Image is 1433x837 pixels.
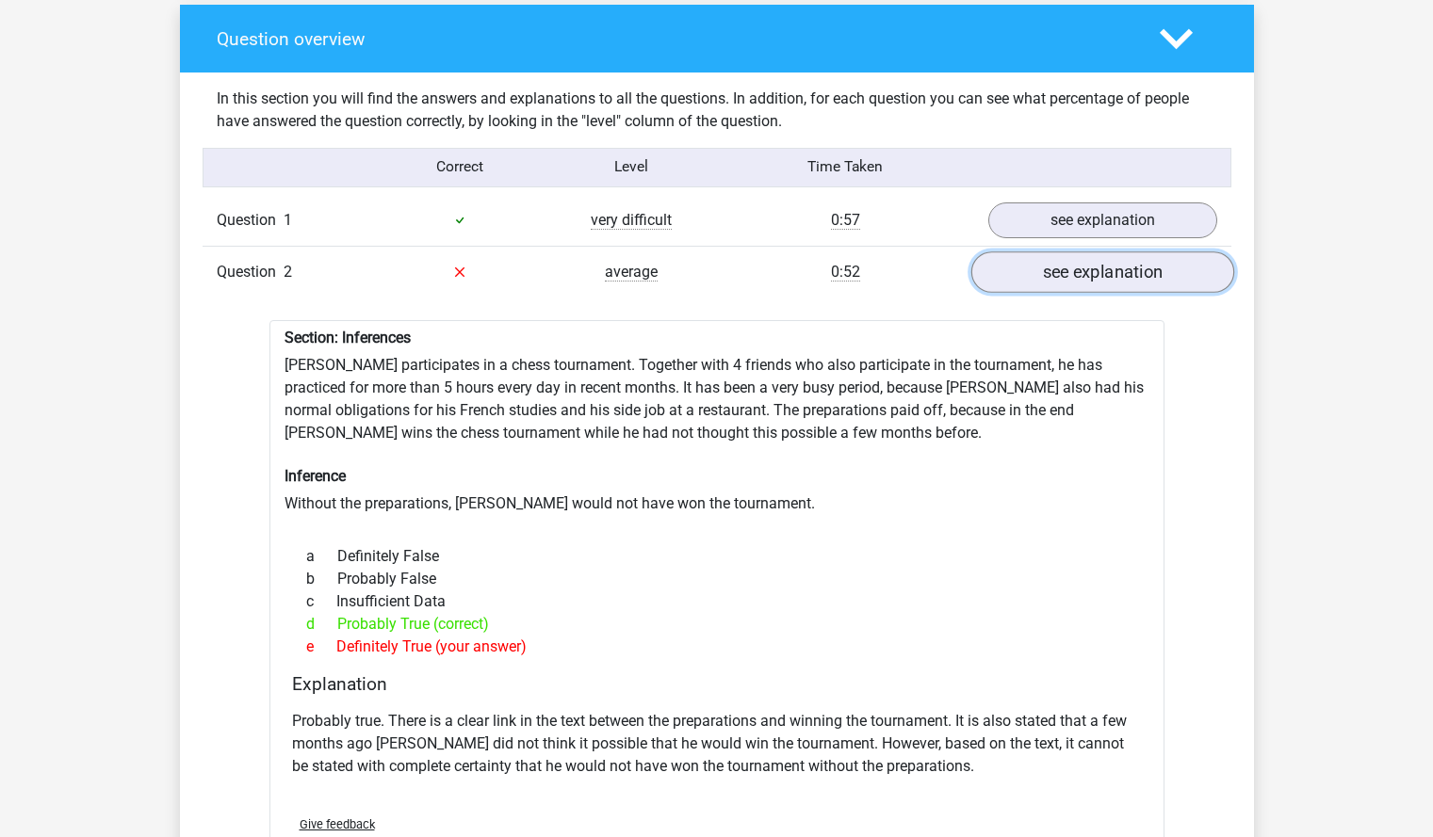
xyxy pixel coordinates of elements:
div: Insufficient Data [292,590,1142,613]
span: Give feedback [300,817,375,831]
h6: Section: Inferences [285,329,1149,346]
span: Question [217,209,284,232]
span: d [306,613,337,636]
div: In this section you will find the answers and explanations to all the questions. In addition, for... [203,88,1231,133]
span: b [306,568,337,590]
div: Time Taken [716,156,973,178]
span: 2 [284,263,292,281]
span: very difficult [591,211,672,230]
h6: Inference [285,467,1149,485]
div: Definitely True (your answer) [292,636,1142,658]
span: 0:52 [831,263,860,282]
div: Level [546,156,717,178]
a: see explanation [988,202,1217,238]
span: 0:57 [831,211,860,230]
span: average [605,263,658,282]
h4: Question overview [217,28,1132,50]
span: Question [217,261,284,283]
a: see explanation [970,251,1233,293]
div: Probably False [292,568,1142,590]
div: Definitely False [292,545,1142,568]
span: 1 [284,211,292,229]
h4: Explanation [292,673,1142,695]
div: Probably True (correct) [292,613,1142,636]
div: Correct [374,156,546,178]
span: e [306,636,336,658]
p: Probably true. There is a clear link in the text between the preparations and winning the tournam... [292,710,1142,778]
span: c [306,590,336,613]
span: a [306,545,337,568]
